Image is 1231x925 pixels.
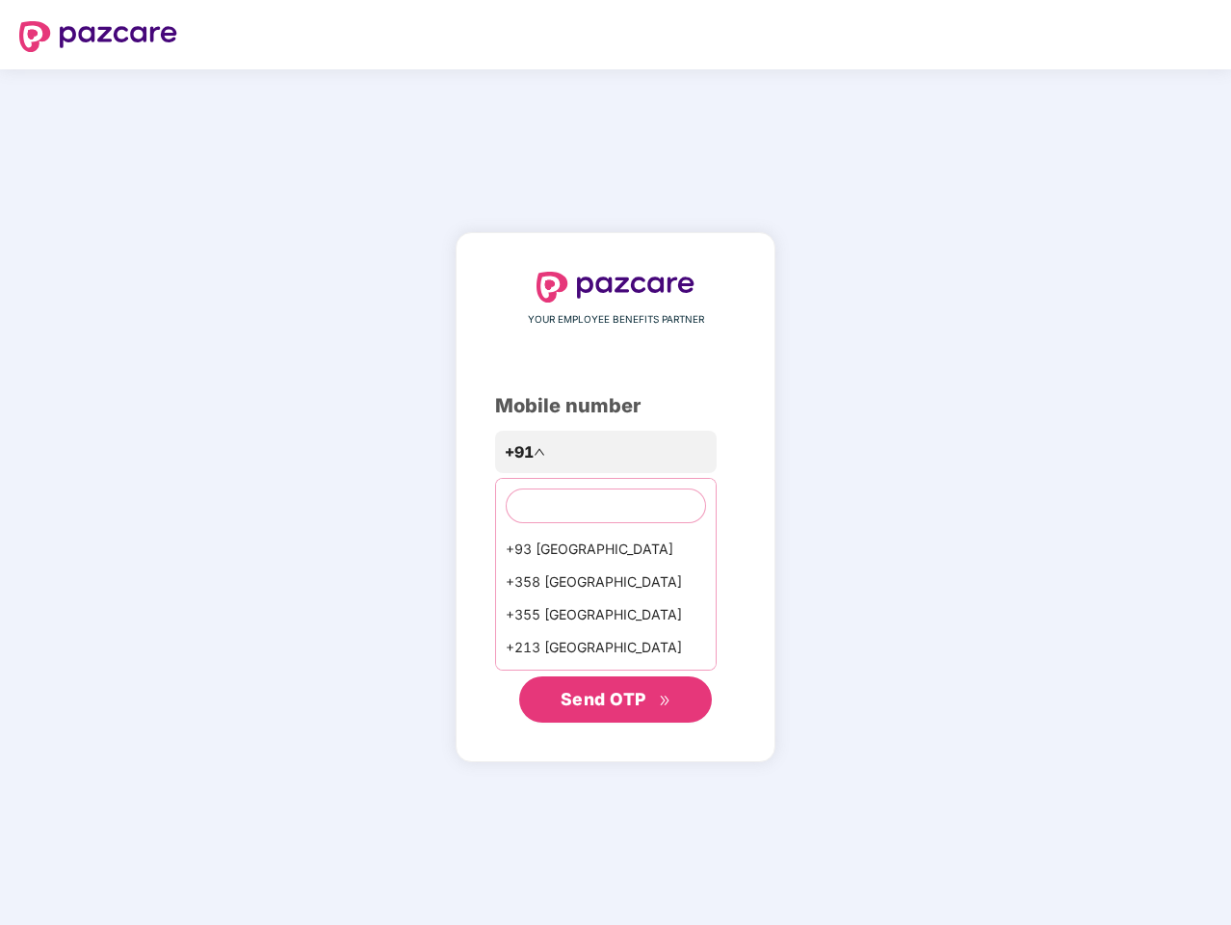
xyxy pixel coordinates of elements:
div: Mobile number [495,391,736,421]
div: +355 [GEOGRAPHIC_DATA] [496,598,716,631]
span: Send OTP [561,689,646,709]
span: double-right [659,695,671,707]
div: +1684 AmericanSamoa [496,664,716,697]
div: +93 [GEOGRAPHIC_DATA] [496,533,716,566]
span: YOUR EMPLOYEE BENEFITS PARTNER [528,312,704,328]
span: +91 [505,440,534,464]
img: logo [537,272,694,303]
img: logo [19,21,177,52]
span: up [534,446,545,458]
button: Send OTPdouble-right [519,676,712,723]
div: +213 [GEOGRAPHIC_DATA] [496,631,716,664]
div: +358 [GEOGRAPHIC_DATA] [496,566,716,598]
